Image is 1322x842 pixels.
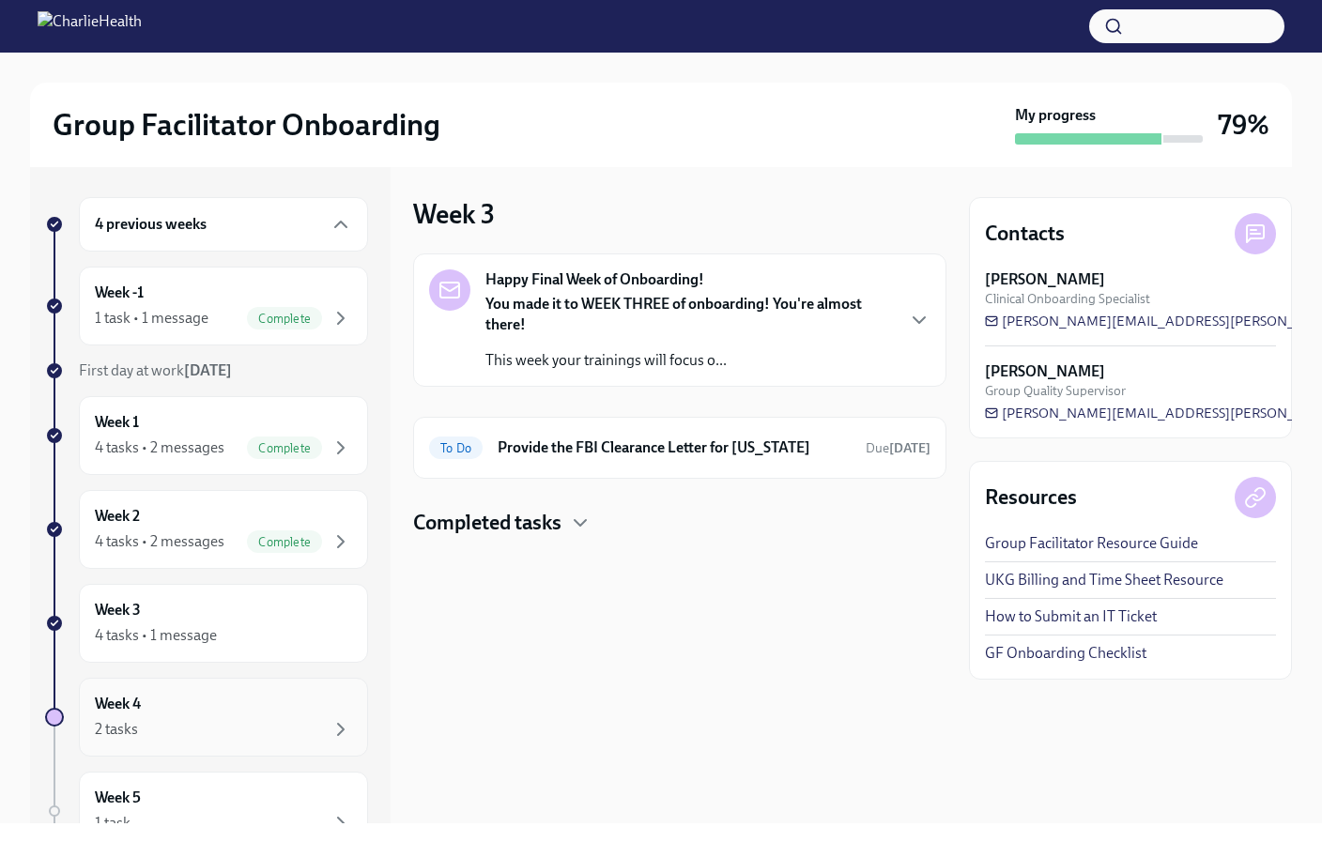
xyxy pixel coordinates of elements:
[95,437,224,458] div: 4 tasks • 2 messages
[45,678,368,757] a: Week 42 tasks
[985,361,1105,382] strong: [PERSON_NAME]
[866,440,930,456] span: Due
[45,360,368,381] a: First day at work[DATE]
[413,509,561,537] h4: Completed tasks
[247,312,322,326] span: Complete
[1218,108,1269,142] h3: 79%
[95,600,141,620] h6: Week 3
[485,269,704,290] strong: Happy Final Week of Onboarding!
[889,440,930,456] strong: [DATE]
[95,214,207,235] h6: 4 previous weeks
[485,350,893,371] p: This week your trainings will focus o...
[38,11,142,41] img: CharlieHealth
[95,506,140,527] h6: Week 2
[79,197,368,252] div: 4 previous weeks
[79,361,232,379] span: First day at work
[485,295,862,333] strong: You made it to WEEK THREE of onboarding! You're almost there!
[184,361,232,379] strong: [DATE]
[429,441,483,455] span: To Do
[95,308,208,329] div: 1 task • 1 message
[1015,105,1096,126] strong: My progress
[45,584,368,663] a: Week 34 tasks • 1 message
[95,788,141,808] h6: Week 5
[985,290,1150,308] span: Clinical Onboarding Specialist
[413,509,946,537] div: Completed tasks
[866,439,930,457] span: September 23rd, 2025 10:00
[429,433,930,463] a: To DoProvide the FBI Clearance Letter for [US_STATE]Due[DATE]
[247,441,322,455] span: Complete
[985,570,1223,590] a: UKG Billing and Time Sheet Resource
[95,813,131,834] div: 1 task
[985,606,1157,627] a: How to Submit an IT Ticket
[985,269,1105,290] strong: [PERSON_NAME]
[95,694,141,714] h6: Week 4
[413,197,495,231] h3: Week 3
[45,396,368,475] a: Week 14 tasks • 2 messagesComplete
[985,483,1077,512] h4: Resources
[53,106,440,144] h2: Group Facilitator Onboarding
[95,719,138,740] div: 2 tasks
[95,283,144,303] h6: Week -1
[498,437,851,458] h6: Provide the FBI Clearance Letter for [US_STATE]
[985,533,1198,554] a: Group Facilitator Resource Guide
[95,625,217,646] div: 4 tasks • 1 message
[45,267,368,345] a: Week -11 task • 1 messageComplete
[985,643,1146,664] a: GF Onboarding Checklist
[95,412,139,433] h6: Week 1
[985,382,1126,400] span: Group Quality Supervisor
[247,535,322,549] span: Complete
[985,220,1065,248] h4: Contacts
[95,531,224,552] div: 4 tasks • 2 messages
[45,490,368,569] a: Week 24 tasks • 2 messagesComplete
